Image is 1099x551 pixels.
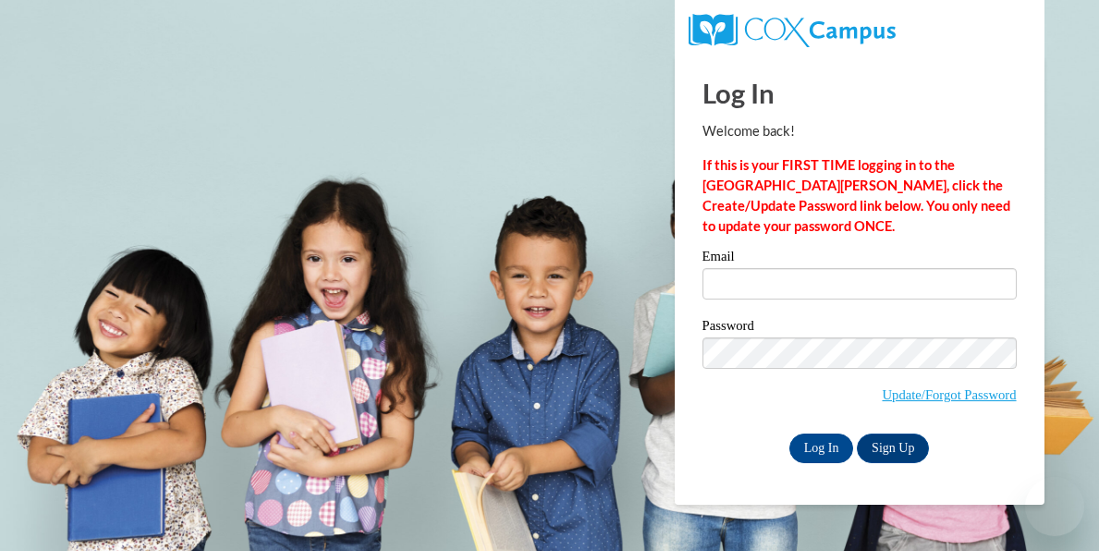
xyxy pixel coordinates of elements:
[857,434,929,463] a: Sign Up
[789,434,854,463] input: Log In
[702,319,1017,337] label: Password
[882,387,1016,402] a: Update/Forgot Password
[702,121,1017,141] p: Welcome back!
[702,74,1017,112] h1: Log In
[702,157,1010,234] strong: If this is your FIRST TIME logging in to the [GEOGRAPHIC_DATA][PERSON_NAME], click the Create/Upd...
[689,14,896,47] img: COX Campus
[702,250,1017,268] label: Email
[1025,477,1084,536] iframe: Button to launch messaging window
